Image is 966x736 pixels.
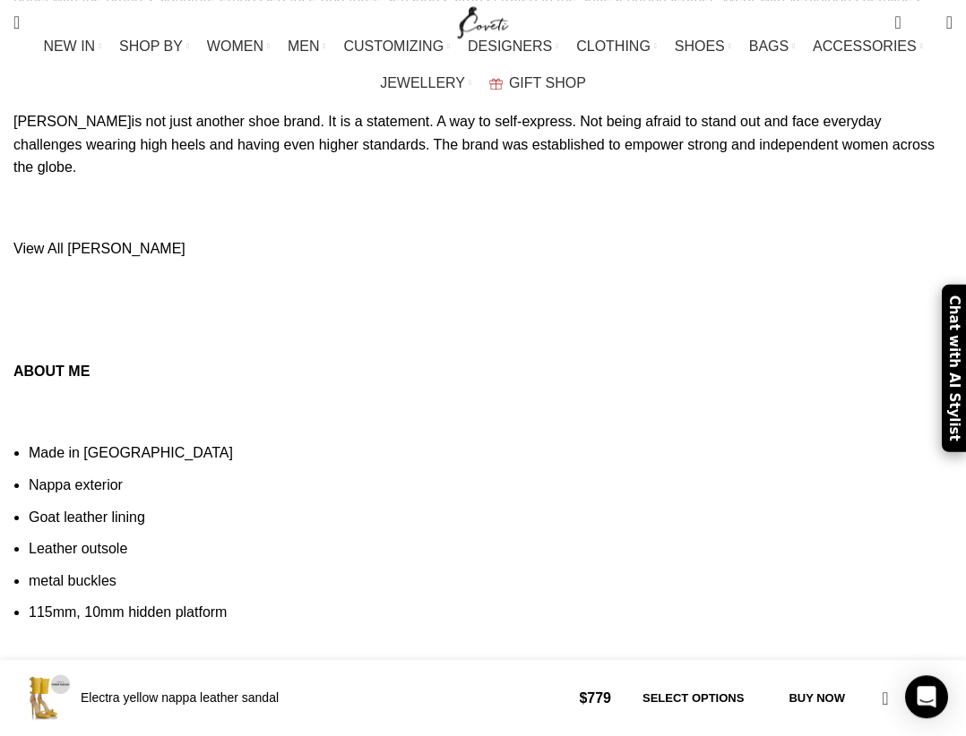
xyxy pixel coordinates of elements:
a: View All [PERSON_NAME] [13,241,185,256]
strong: ABOUT ME [13,364,90,379]
a: SHOP BY [119,29,189,64]
li: Made in [GEOGRAPHIC_DATA] [29,441,953,465]
img: GiftBag [489,78,503,90]
a: ACCESSORIES [813,29,923,64]
span: 0 [896,9,910,22]
a: WOMEN [207,29,270,64]
button: Buy now [771,680,863,717]
p: is not just another shoe brand. It is a statement. A way to self-express. Not being afraid to sta... [13,110,953,179]
li: metal buckles [29,569,953,593]
a: Select options [625,680,762,717]
li: Goat leather lining [29,506,953,529]
a: DESIGNERS [468,29,558,64]
a: GIFT SHOP [489,65,586,101]
li: 115mm, 10mm hidden platform [29,601,953,624]
bdi: 779 [579,690,611,706]
a: NEW IN [43,29,101,64]
span: ACCESSORIES [813,38,917,55]
span: DESIGNERS [468,38,552,55]
a: 0 [885,4,910,40]
span: 0 [919,18,932,31]
span: JEWELLERY [380,74,465,91]
a: Site logo [453,13,513,29]
span: $ [579,690,587,706]
a: BAGS [749,29,795,64]
img: ELECTRA_yellow [13,669,72,727]
span: BAGS [749,38,789,55]
div: Main navigation [4,29,962,101]
span: WOMEN [207,38,263,55]
h4: Electra yellow nappa leather sandal [81,689,565,707]
li: Nappa exterior [29,474,953,497]
a: Search [4,4,29,40]
div: Open Intercom Messenger [905,675,948,718]
span: SHOES [675,38,725,55]
span: CLOTHING [576,38,651,55]
span: MEN [288,38,320,55]
li: Leather outsole [29,537,953,561]
span: NEW IN [43,38,95,55]
a: CLOTHING [576,29,657,64]
a: CUSTOMIZING [343,29,450,64]
span: CUSTOMIZING [343,38,444,55]
a: JEWELLERY [380,65,471,101]
a: SHOES [675,29,731,64]
a: [PERSON_NAME] [13,114,132,129]
a: MEN [288,29,325,64]
span: GIFT SHOP [509,74,586,91]
div: My Wishlist [915,4,933,40]
span: SHOP BY [119,38,183,55]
